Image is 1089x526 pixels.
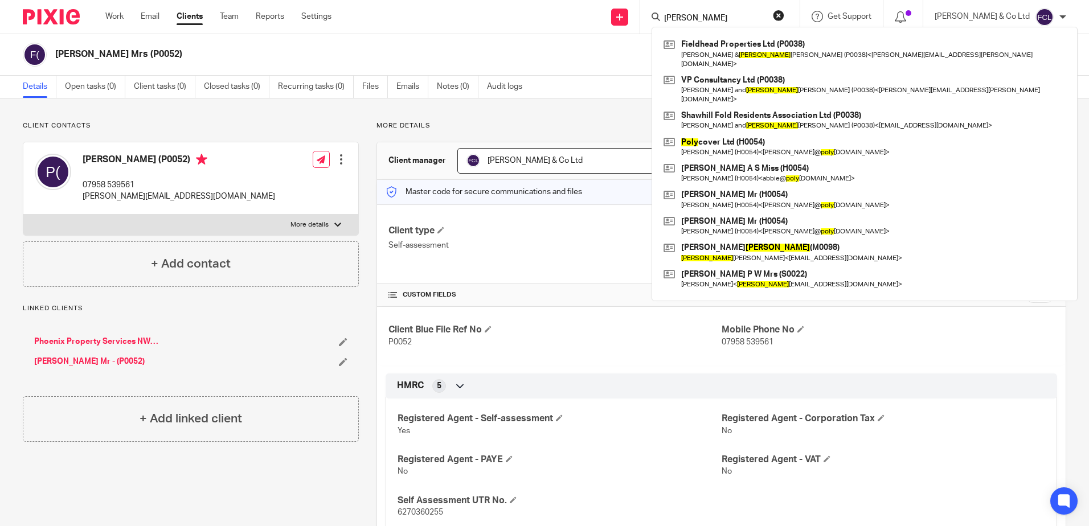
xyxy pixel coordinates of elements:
span: 5 [437,380,441,392]
span: No [722,427,732,435]
h2: [PERSON_NAME] Mrs (P0052) [55,48,740,60]
img: svg%3E [1035,8,1054,26]
h4: Registered Agent - PAYE [398,454,721,466]
img: svg%3E [23,43,47,67]
h4: Client Blue File Ref No [388,324,721,336]
span: P0052 [388,338,412,346]
a: Open tasks (0) [65,76,125,98]
i: Primary [196,154,207,165]
img: svg%3E [35,154,71,190]
p: [PERSON_NAME] & Co Ltd [935,11,1030,22]
span: [PERSON_NAME] & Co Ltd [488,157,583,165]
a: Details [23,76,56,98]
h4: Client type [388,225,721,237]
h4: Mobile Phone No [722,324,1054,336]
span: Get Support [828,13,871,20]
p: More details [290,220,329,229]
a: Closed tasks (0) [204,76,269,98]
p: Linked clients [23,304,359,313]
span: No [398,467,408,475]
a: Audit logs [487,76,531,98]
p: 07958 539561 [83,179,275,191]
h4: [PERSON_NAME] (P0052) [83,154,275,168]
a: Recurring tasks (0) [278,76,354,98]
a: Phoenix Property Services NW Ltd - (P0052) [34,336,159,347]
a: Emails [396,76,428,98]
p: Client contacts [23,121,359,130]
p: Master code for secure communications and files [386,186,582,198]
p: Self-assessment [388,240,721,251]
a: [PERSON_NAME] Mr - (P0052) [34,356,145,367]
button: Clear [773,10,784,21]
h4: + Add contact [151,255,231,273]
a: Files [362,76,388,98]
h4: Registered Agent - VAT [722,454,1045,466]
h3: Client manager [388,155,446,166]
a: Work [105,11,124,22]
h4: + Add linked client [140,410,242,428]
span: 6270360255 [398,508,443,516]
span: No [722,467,732,475]
img: svg%3E [466,154,480,167]
a: Notes (0) [437,76,478,98]
a: Settings [301,11,331,22]
input: Search [663,14,765,24]
img: Pixie [23,9,80,24]
a: Client tasks (0) [134,76,195,98]
a: Reports [256,11,284,22]
span: 07958 539561 [722,338,773,346]
a: Clients [177,11,203,22]
h4: CUSTOM FIELDS [388,290,721,299]
span: Yes [398,427,410,435]
h4: Registered Agent - Self-assessment [398,413,721,425]
h4: Registered Agent - Corporation Tax [722,413,1045,425]
span: HMRC [397,380,424,392]
h4: Self Assessment UTR No. [398,495,721,507]
a: Team [220,11,239,22]
p: More details [376,121,1066,130]
p: [PERSON_NAME][EMAIL_ADDRESS][DOMAIN_NAME] [83,191,275,202]
a: Email [141,11,159,22]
